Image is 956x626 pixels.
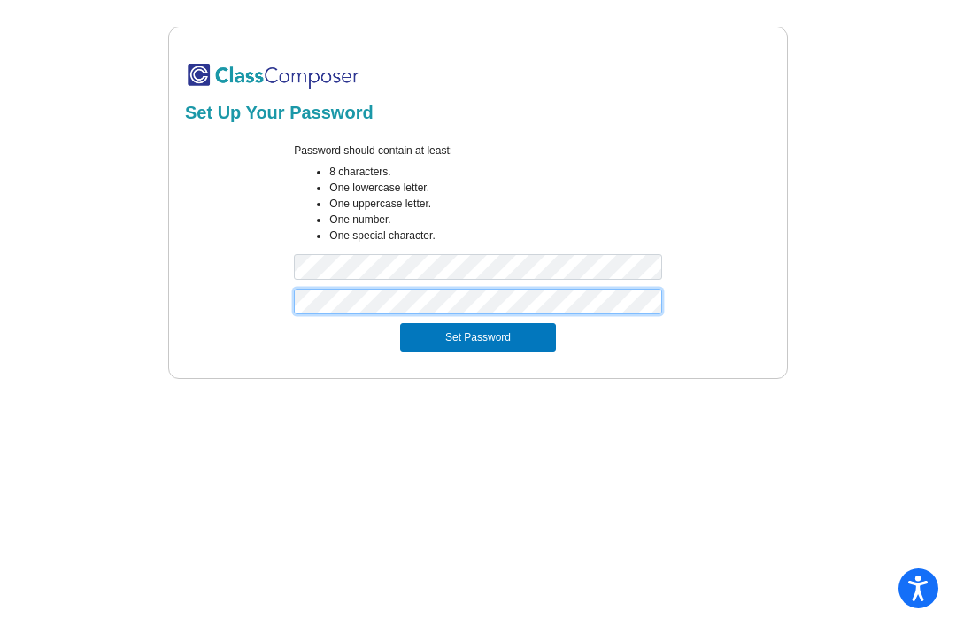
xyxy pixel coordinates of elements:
li: 8 characters. [329,164,661,180]
label: Password should contain at least: [294,143,452,158]
li: One special character. [329,228,661,243]
li: One number. [329,212,661,228]
button: Set Password [400,323,556,352]
h2: Set Up Your Password [185,102,771,123]
li: One uppercase letter. [329,196,661,212]
li: One lowercase letter. [329,180,661,196]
